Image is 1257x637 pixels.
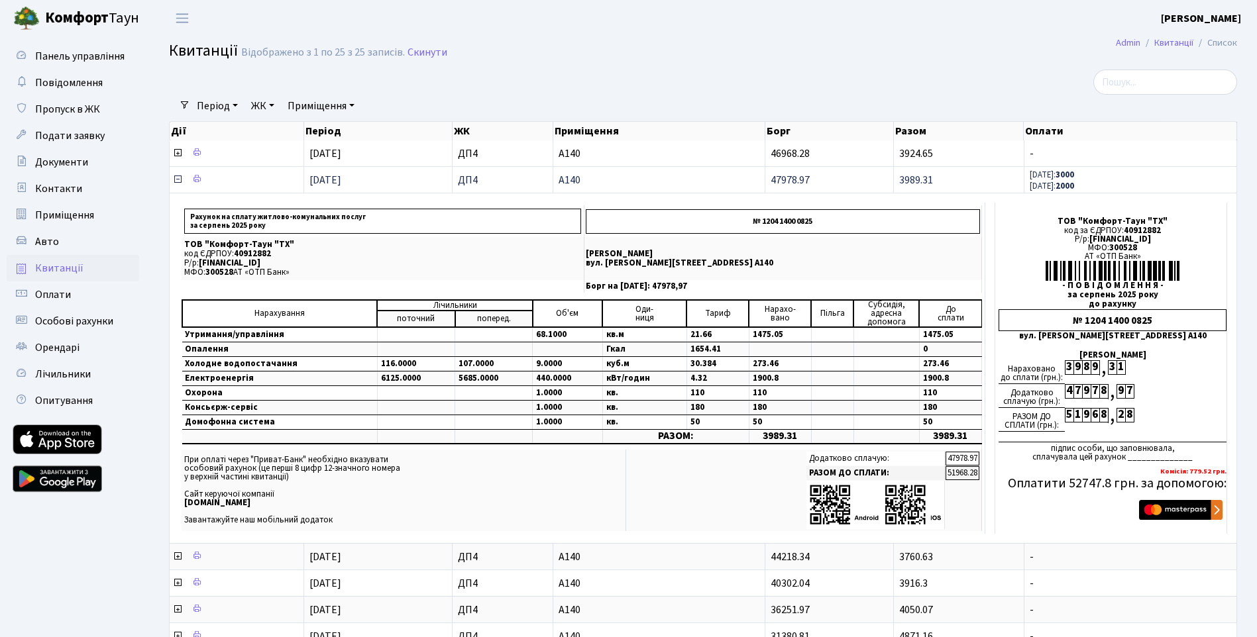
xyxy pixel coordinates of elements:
[999,408,1065,432] div: РАЗОМ ДО СПЛАТИ (грн.):
[1065,384,1073,399] div: 4
[182,401,377,415] td: Консьєрж-сервіс
[182,300,377,327] td: Нарахування
[45,7,139,30] span: Таун
[7,228,139,255] a: Авто
[1125,408,1134,422] div: 8
[1124,224,1161,236] span: 40912882
[1073,384,1082,399] div: 7
[533,357,603,371] td: 9.0000
[7,149,139,175] a: Документи
[182,415,377,430] td: Домофонна система
[899,173,933,187] span: 3989.31
[1099,360,1108,375] div: ,
[1091,408,1099,422] div: 6
[1065,360,1073,375] div: 3
[559,605,759,615] span: А140
[170,122,304,140] th: Дії
[919,357,981,371] td: 273.46
[919,300,981,327] td: До cплати
[586,250,980,258] p: [PERSON_NAME]
[184,259,581,268] p: Р/р:
[806,466,945,480] td: РАЗОМ ДО СПЛАТИ:
[1082,408,1091,422] div: 9
[602,357,686,371] td: куб.м
[1160,466,1227,476] b: Комісія: 779.52 грн.
[533,415,603,430] td: 1.0000
[458,175,548,185] span: ДП4
[35,287,71,302] span: Оплати
[749,430,811,444] td: 3989.31
[602,300,686,327] td: Оди- ниця
[999,252,1227,261] div: АТ «ОТП Банк»
[377,371,455,386] td: 6125.0000
[749,401,811,415] td: 180
[1108,360,1117,375] div: 3
[35,367,91,381] span: Лічильники
[999,291,1227,299] div: за серпень 2025 року
[182,450,626,531] td: При оплаті через "Приват-Банк" необхідно вказувати особовий рахунок (це перші 8 цифр 12-значного ...
[182,342,377,357] td: Опалення
[686,327,749,342] td: 21.66
[1093,70,1237,95] input: Пошук...
[35,181,82,196] span: Контакти
[899,146,933,161] span: 3924.65
[182,327,377,342] td: Утримання/управління
[919,371,981,386] td: 1900.8
[1108,384,1117,399] div: ,
[1109,242,1137,254] span: 300528
[999,351,1227,360] div: [PERSON_NAME]
[999,309,1227,331] div: № 1204 1400 0825
[586,282,980,291] p: Борг на [DATE]: 47978,97
[919,342,981,357] td: 0
[1030,605,1231,615] span: -
[1154,36,1193,50] a: Квитанції
[749,327,811,342] td: 1475.05
[899,576,928,591] span: 3916.3
[602,327,686,342] td: кв.м
[408,46,447,59] a: Скинути
[586,259,980,268] p: вул. [PERSON_NAME][STREET_ADDRESS] А140
[809,483,942,526] img: apps-qrcodes.png
[1073,360,1082,375] div: 9
[559,578,759,589] span: А140
[999,300,1227,309] div: до рахунку
[199,257,260,269] span: [FINANCIAL_ID]
[999,217,1227,226] div: ТОВ "Комфорт-Таун "ТХ"
[1117,360,1125,375] div: 1
[686,357,749,371] td: 30.384
[1024,122,1237,140] th: Оплати
[533,386,603,401] td: 1.0000
[166,7,199,29] button: Переключити навігацію
[686,300,749,327] td: Тариф
[1030,578,1231,589] span: -
[169,39,238,62] span: Квитанції
[1065,408,1073,422] div: 5
[749,415,811,430] td: 50
[853,300,919,327] td: Субсидія, адресна допомога
[1161,11,1241,26] b: [PERSON_NAME]
[184,250,581,258] p: код ЄДРПОУ:
[458,605,548,615] span: ДП4
[1117,408,1125,422] div: 2
[453,122,554,140] th: ЖК
[7,281,139,308] a: Оплати
[602,386,686,401] td: кв.
[586,209,980,234] p: № 1204 1400 0825
[533,327,603,342] td: 68.1000
[602,430,749,444] td: РАЗОМ:
[377,311,455,327] td: поточний
[458,148,548,159] span: ДП4
[1030,180,1074,192] small: [DATE]:
[765,122,894,140] th: Борг
[455,371,533,386] td: 5685.0000
[686,401,749,415] td: 180
[999,475,1227,491] h5: Оплатити 52747.8 грн. за допомогою:
[35,75,103,90] span: Повідомлення
[7,122,139,149] a: Подати заявку
[602,371,686,386] td: кВт/годин
[7,387,139,414] a: Опитування
[182,371,377,386] td: Електроенергія
[771,173,810,187] span: 47978.97
[182,386,377,401] td: Охорона
[686,386,749,401] td: 110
